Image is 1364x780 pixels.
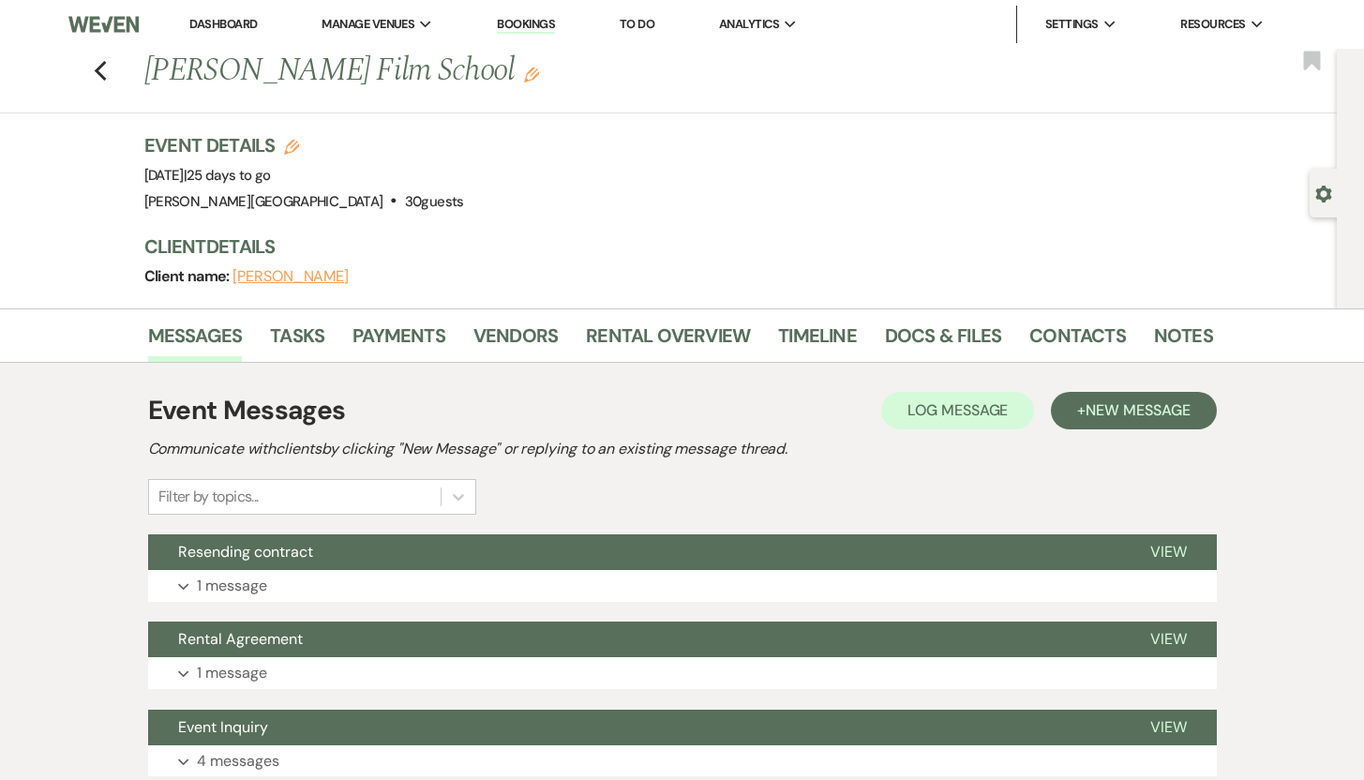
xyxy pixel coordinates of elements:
button: Log Message [881,392,1034,429]
h3: Client Details [144,233,1194,260]
button: +New Message [1051,392,1216,429]
a: Notes [1154,321,1213,362]
span: Rental Agreement [178,629,303,649]
span: | [184,166,271,185]
button: View [1120,622,1217,657]
a: Docs & Files [885,321,1001,362]
p: 4 messages [197,749,279,773]
p: 1 message [197,661,267,685]
span: View [1150,629,1187,649]
a: To Do [620,16,654,32]
span: View [1150,542,1187,562]
span: Log Message [907,400,1008,420]
a: Payments [352,321,445,362]
button: View [1120,710,1217,745]
button: Resending contract [148,534,1120,570]
h1: [PERSON_NAME] Film School [144,49,984,94]
img: Weven Logo [68,5,139,44]
a: Messages [148,321,243,362]
span: View [1150,717,1187,737]
h3: Event Details [144,132,464,158]
span: Client name: [144,266,233,286]
button: 4 messages [148,745,1217,777]
span: 25 days to go [187,166,271,185]
a: Dashboard [189,16,257,32]
button: 1 message [148,570,1217,602]
button: [PERSON_NAME] [232,269,349,284]
a: Bookings [497,16,555,34]
p: 1 message [197,574,267,598]
h2: Communicate with clients by clicking "New Message" or replying to an existing message thread. [148,438,1217,460]
span: Resending contract [178,542,313,562]
span: Event Inquiry [178,717,268,737]
span: Resources [1180,15,1245,34]
span: Settings [1045,15,1099,34]
span: New Message [1086,400,1190,420]
button: Event Inquiry [148,710,1120,745]
span: Analytics [719,15,779,34]
a: Vendors [473,321,558,362]
span: 30 guests [405,192,464,211]
span: Manage Venues [322,15,414,34]
a: Tasks [270,321,324,362]
a: Rental Overview [586,321,750,362]
button: Open lead details [1315,184,1332,202]
a: Contacts [1029,321,1126,362]
button: 1 message [148,657,1217,689]
button: Rental Agreement [148,622,1120,657]
h1: Event Messages [148,391,346,430]
button: View [1120,534,1217,570]
a: Timeline [778,321,857,362]
button: Edit [524,66,539,82]
span: [PERSON_NAME][GEOGRAPHIC_DATA] [144,192,383,211]
span: [DATE] [144,166,271,185]
div: Filter by topics... [158,486,259,508]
